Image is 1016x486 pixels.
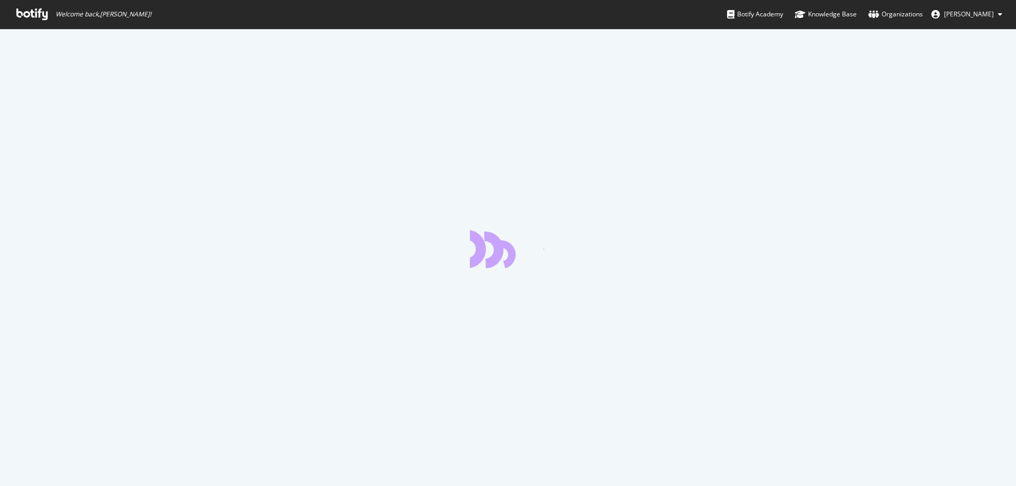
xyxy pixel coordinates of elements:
[795,9,857,20] div: Knowledge Base
[944,10,994,19] span: Axel Roth
[470,230,546,268] div: animation
[727,9,783,20] div: Botify Academy
[56,10,151,19] span: Welcome back, [PERSON_NAME] !
[868,9,923,20] div: Organizations
[923,6,1011,23] button: [PERSON_NAME]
